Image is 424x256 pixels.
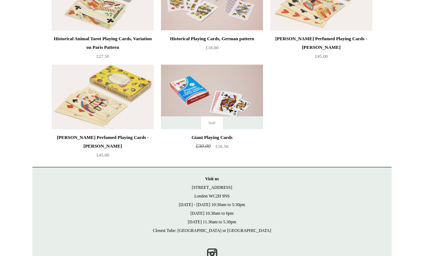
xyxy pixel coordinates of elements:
span: £18.00 [206,45,218,50]
a: [PERSON_NAME] Perfumed Playing Cards - [PERSON_NAME] £45.00 [52,133,154,163]
span: £27.50 [96,53,109,59]
a: Giant Playing Cards £30.00 £16.50 [161,133,263,163]
div: [PERSON_NAME] Perfumed Playing Cards - [PERSON_NAME] [272,34,370,52]
a: [PERSON_NAME] Perfumed Playing Cards - [PERSON_NAME] £45.00 [270,34,372,64]
div: Giant Playing Cards [163,133,261,142]
a: Giant Playing Cards Giant Playing Cards Sale [161,65,263,129]
span: £45.00 [315,53,328,59]
img: Giant Playing Cards [161,65,263,129]
div: [PERSON_NAME] Perfumed Playing Cards - [PERSON_NAME] [54,133,152,150]
div: Historical Animal Tarot Playing Cards, Variation on Paris Pattern [54,34,152,52]
strong: Visit us [205,176,219,181]
a: Historical Animal Tarot Playing Cards, Variation on Paris Pattern £27.50 [52,34,154,64]
p: [STREET_ADDRESS] London WC2H 9NS [DATE] - [DATE] 10:30am to 5:30pm [DATE] 10.30am to 6pm [DATE] 1... [40,174,384,235]
a: Antoinette Poisson Perfumed Playing Cards - Bien Aimee Antoinette Poisson Perfumed Playing Cards ... [52,65,154,129]
span: £45.00 [96,152,109,158]
img: Antoinette Poisson Perfumed Playing Cards - Bien Aimee [52,65,154,129]
span: £16.50 [216,144,229,149]
span: Sale [201,116,223,129]
div: Historical Playing Cards, German pattern [163,34,261,43]
a: Historical Playing Cards, German pattern £18.00 [161,34,263,64]
span: £30.00 [196,143,211,149]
